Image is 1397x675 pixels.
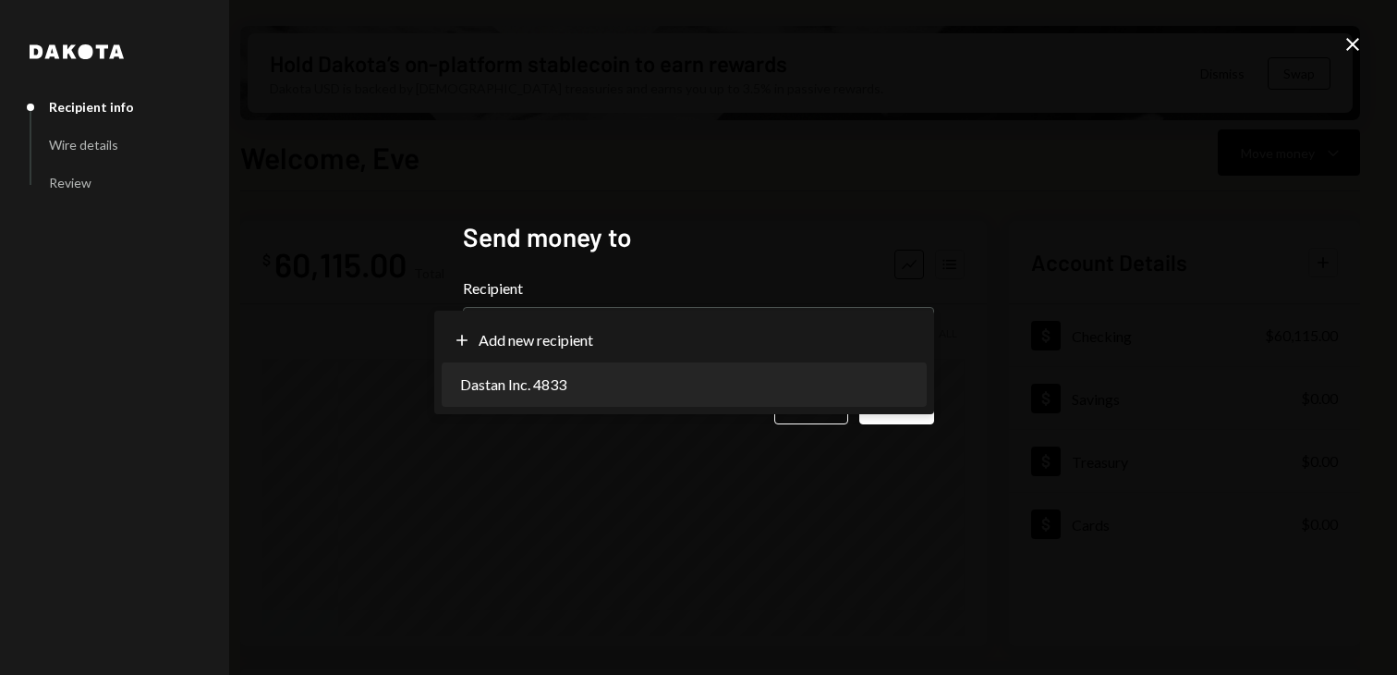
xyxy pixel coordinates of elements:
[460,374,566,396] span: Dastan Inc. 4833
[463,277,934,300] label: Recipient
[479,329,593,351] span: Add new recipient
[49,137,118,153] div: Wire details
[49,175,91,190] div: Review
[49,99,134,115] div: Recipient info
[463,307,934,359] button: Recipient
[463,219,934,255] h2: Send money to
